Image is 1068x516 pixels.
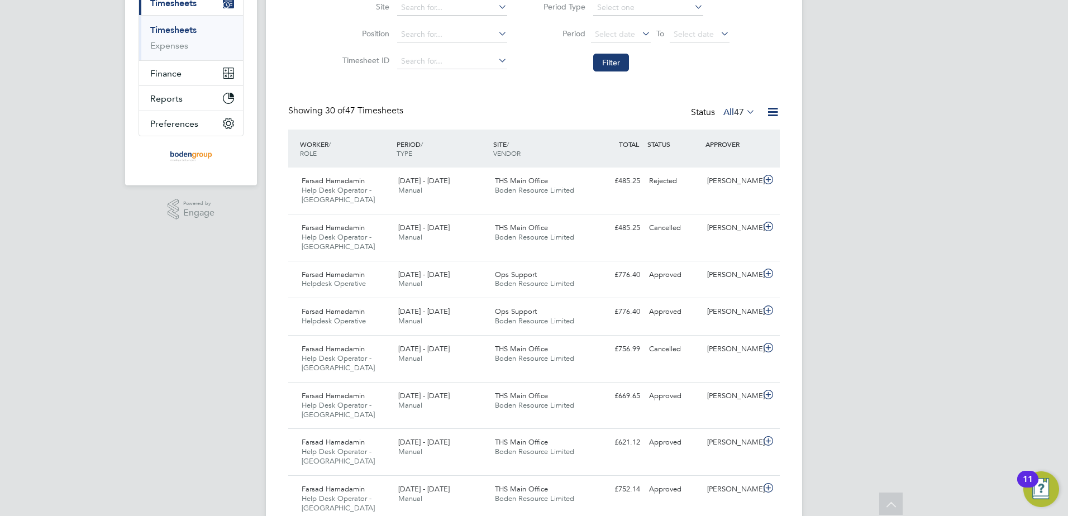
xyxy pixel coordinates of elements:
[674,29,714,39] span: Select date
[139,61,243,85] button: Finance
[168,199,215,220] a: Powered byEngage
[645,433,703,452] div: Approved
[495,391,548,400] span: THS Main Office
[495,185,574,195] span: Boden Resource Limited
[587,303,645,321] div: £776.40
[495,232,574,242] span: Boden Resource Limited
[653,26,667,41] span: To
[734,107,744,118] span: 47
[397,54,507,69] input: Search for...
[645,266,703,284] div: Approved
[398,484,450,494] span: [DATE] - [DATE]
[495,400,574,410] span: Boden Resource Limited
[495,176,548,185] span: THS Main Office
[302,400,375,419] span: Help Desk Operator - [GEOGRAPHIC_DATA]
[339,28,389,39] label: Position
[183,208,214,218] span: Engage
[139,15,243,60] div: Timesheets
[302,223,365,232] span: Farsad Hamadamin
[302,176,365,185] span: Farsad Hamadamin
[703,266,761,284] div: [PERSON_NAME]
[703,433,761,452] div: [PERSON_NAME]
[398,223,450,232] span: [DATE] - [DATE]
[150,93,183,104] span: Reports
[619,140,639,149] span: TOTAL
[300,149,317,157] span: ROLE
[302,494,375,513] span: Help Desk Operator - [GEOGRAPHIC_DATA]
[339,55,389,65] label: Timesheet ID
[587,172,645,190] div: £485.25
[645,172,703,190] div: Rejected
[587,387,645,405] div: £669.65
[398,316,422,326] span: Manual
[495,279,574,288] span: Boden Resource Limited
[723,107,755,118] label: All
[398,185,422,195] span: Manual
[302,437,365,447] span: Farsad Hamadamin
[587,480,645,499] div: £752.14
[394,134,490,163] div: PERIOD
[150,118,198,129] span: Preferences
[495,223,548,232] span: THS Main Office
[535,2,585,12] label: Period Type
[397,27,507,42] input: Search for...
[495,307,537,316] span: Ops Support
[302,270,365,279] span: Farsad Hamadamin
[645,219,703,237] div: Cancelled
[495,270,537,279] span: Ops Support
[645,340,703,359] div: Cancelled
[325,105,345,116] span: 30 of
[398,447,422,456] span: Manual
[398,400,422,410] span: Manual
[703,303,761,321] div: [PERSON_NAME]
[535,28,585,39] label: Period
[495,316,574,326] span: Boden Resource Limited
[1023,471,1059,507] button: Open Resource Center, 11 new notifications
[495,494,574,503] span: Boden Resource Limited
[703,387,761,405] div: [PERSON_NAME]
[1023,479,1033,494] div: 11
[398,494,422,503] span: Manual
[328,140,331,149] span: /
[493,149,521,157] span: VENDOR
[398,344,450,353] span: [DATE] - [DATE]
[587,266,645,284] div: £776.40
[150,40,188,51] a: Expenses
[302,232,375,251] span: Help Desk Operator - [GEOGRAPHIC_DATA]
[139,86,243,111] button: Reports
[398,437,450,447] span: [DATE] - [DATE]
[691,105,757,121] div: Status
[302,279,366,288] span: Helpdesk Operative
[495,344,548,353] span: THS Main Office
[587,219,645,237] div: £485.25
[183,199,214,208] span: Powered by
[397,149,412,157] span: TYPE
[302,185,375,204] span: Help Desk Operator - [GEOGRAPHIC_DATA]
[339,2,389,12] label: Site
[297,134,394,163] div: WORKER
[703,340,761,359] div: [PERSON_NAME]
[495,353,574,363] span: Boden Resource Limited
[302,344,365,353] span: Farsad Hamadamin
[139,147,244,165] a: Go to home page
[703,172,761,190] div: [PERSON_NAME]
[495,447,574,456] span: Boden Resource Limited
[398,232,422,242] span: Manual
[645,480,703,499] div: Approved
[703,480,761,499] div: [PERSON_NAME]
[139,111,243,136] button: Preferences
[645,387,703,405] div: Approved
[302,447,375,466] span: Help Desk Operator - [GEOGRAPHIC_DATA]
[398,391,450,400] span: [DATE] - [DATE]
[595,29,635,39] span: Select date
[150,68,182,79] span: Finance
[421,140,423,149] span: /
[398,176,450,185] span: [DATE] - [DATE]
[587,433,645,452] div: £621.12
[398,353,422,363] span: Manual
[593,54,629,71] button: Filter
[645,134,703,154] div: STATUS
[398,270,450,279] span: [DATE] - [DATE]
[398,307,450,316] span: [DATE] - [DATE]
[302,391,365,400] span: Farsad Hamadamin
